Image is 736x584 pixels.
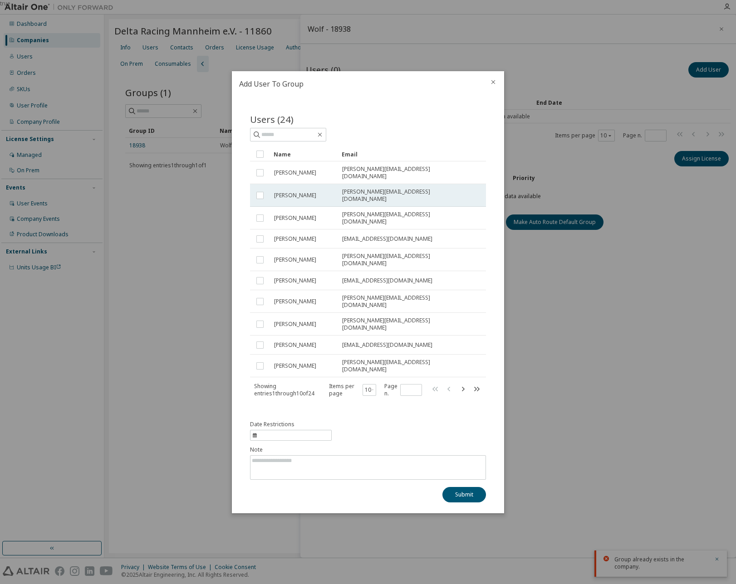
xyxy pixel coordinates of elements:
[342,317,470,331] span: [PERSON_NAME][EMAIL_ADDRESS][DOMAIN_NAME]
[274,214,316,222] span: [PERSON_NAME]
[274,235,316,243] span: [PERSON_NAME]
[342,165,470,180] span: [PERSON_NAME][EMAIL_ADDRESS][DOMAIN_NAME]
[274,277,316,284] span: [PERSON_NAME]
[490,78,497,86] button: close
[250,421,332,441] button: information
[442,487,486,502] button: Submit
[250,421,294,428] span: Date Restrictions
[274,256,316,263] span: [PERSON_NAME]
[342,341,432,349] span: [EMAIL_ADDRESS][DOMAIN_NAME]
[274,298,316,305] span: [PERSON_NAME]
[342,253,470,267] span: [PERSON_NAME][EMAIL_ADDRESS][DOMAIN_NAME]
[274,362,316,370] span: [PERSON_NAME]
[254,382,314,397] span: Showing entries 1 through 10 of 24
[384,383,422,397] span: Page n.
[342,188,470,203] span: [PERSON_NAME][EMAIL_ADDRESS][DOMAIN_NAME]
[274,341,316,349] span: [PERSON_NAME]
[342,147,471,161] div: Email
[329,383,376,397] span: Items per page
[274,169,316,176] span: [PERSON_NAME]
[342,277,432,284] span: [EMAIL_ADDRESS][DOMAIN_NAME]
[342,294,470,309] span: [PERSON_NAME][EMAIL_ADDRESS][DOMAIN_NAME]
[342,359,470,373] span: [PERSON_NAME][EMAIL_ADDRESS][DOMAIN_NAME]
[342,211,470,225] span: [PERSON_NAME][EMAIL_ADDRESS][DOMAIN_NAME]
[342,235,432,243] span: [EMAIL_ADDRESS][DOMAIN_NAME]
[274,192,316,199] span: [PERSON_NAME]
[232,71,482,97] h2: Add User To Group
[274,321,316,328] span: [PERSON_NAME]
[250,113,294,126] span: Users (24)
[250,446,486,453] label: Note
[365,386,374,394] button: 10
[274,147,334,161] div: Name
